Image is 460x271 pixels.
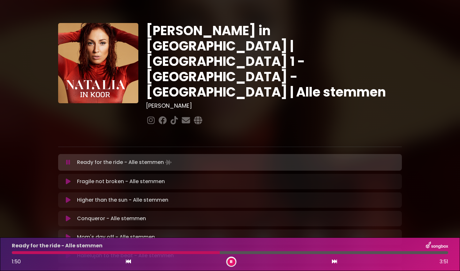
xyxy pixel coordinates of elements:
p: Mom's day off - Alle stemmen [77,233,155,241]
h3: [PERSON_NAME] [146,102,402,109]
p: Ready for the ride - Alle stemmen [77,158,173,167]
img: YTVS25JmS9CLUqXqkEhs [58,23,138,103]
img: songbox-logo-white.png [426,242,448,250]
p: Fragile not broken - Alle stemmen [77,178,165,185]
p: Ready for the ride - Alle stemmen [12,242,103,250]
span: 3:51 [440,258,448,266]
span: 1:50 [12,258,21,265]
h1: [PERSON_NAME] in [GEOGRAPHIC_DATA] | [GEOGRAPHIC_DATA] 1 - [GEOGRAPHIC_DATA] - [GEOGRAPHIC_DATA] ... [146,23,402,100]
p: Conqueror - Alle stemmen [77,215,146,222]
img: waveform4.gif [164,158,173,167]
p: Higher than the sun - Alle stemmen [77,196,168,204]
